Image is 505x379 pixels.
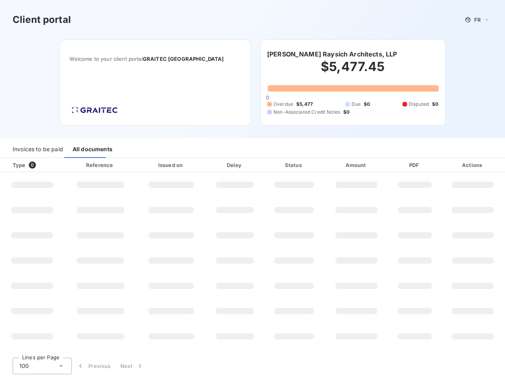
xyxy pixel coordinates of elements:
[138,161,204,169] div: Issued on
[266,161,323,169] div: Status
[296,101,313,108] span: $5,477
[266,94,269,101] span: 0
[19,362,29,370] span: 100
[432,101,438,108] span: $0
[390,161,439,169] div: PDF
[86,162,113,168] div: Reference
[69,56,241,62] span: Welcome to your client portal
[442,161,503,169] div: Actions
[72,358,116,374] button: Previous
[116,358,149,374] button: Next
[267,59,439,83] h2: $5,477.45
[273,109,340,116] span: Non-Associated Credit Notes
[73,141,112,158] div: All documents
[13,13,71,27] h3: Client portal
[8,161,62,169] div: Type
[352,101,361,108] span: Due
[143,56,224,62] span: GRAITEC [GEOGRAPHIC_DATA]
[69,105,120,116] img: Company logo
[273,101,293,108] span: Overdue
[29,161,36,169] span: 0
[13,141,63,158] div: Invoices to be paid
[343,109,350,116] span: $0
[267,49,397,59] h6: [PERSON_NAME] Raysich Architects, LLP
[409,101,429,108] span: Disputed
[364,101,370,108] span: $0
[474,17,481,23] span: FR
[326,161,387,169] div: Amount
[208,161,262,169] div: Delay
